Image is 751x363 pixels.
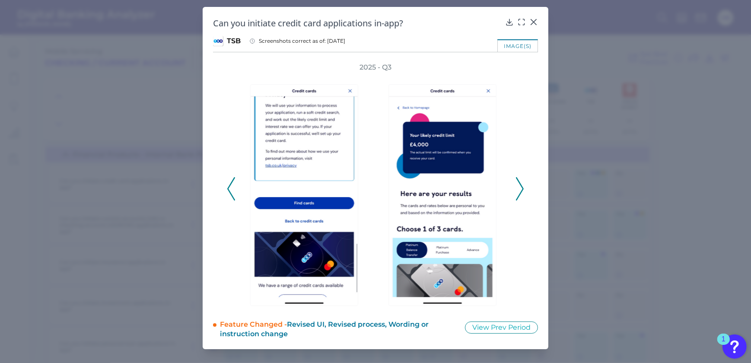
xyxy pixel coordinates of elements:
img: Q3-TSB-2025-Mobile---Products---CC011.png [250,84,358,306]
img: TSB [213,36,223,46]
h3: 2025 - Q3 [360,63,391,72]
span: Screenshots correct as of: [DATE] [259,38,345,45]
div: 1 [722,339,726,350]
button: Open Resource Center, 1 new notification [722,334,747,359]
span: TSB [227,36,241,46]
h2: Can you initiate credit card applications in-app? [213,17,502,29]
div: image(s) [497,39,538,52]
span: Revised UI, Revised process, Wording or instruction change [220,320,429,338]
img: Q3-TSB-2025-Mobile---Products---CC012.png [388,84,496,306]
div: Feature Changed - [220,316,453,339]
button: View Prev Period [465,322,538,334]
